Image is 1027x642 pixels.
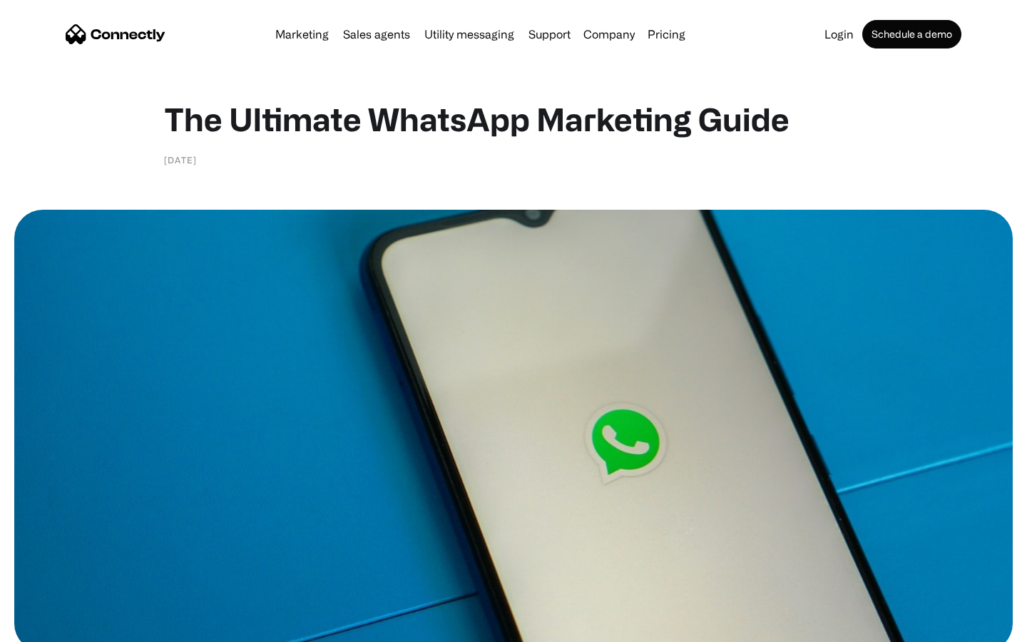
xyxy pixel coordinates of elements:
[164,100,863,138] h1: The Ultimate WhatsApp Marketing Guide
[819,29,859,40] a: Login
[862,20,961,49] a: Schedule a demo
[337,29,416,40] a: Sales agents
[164,153,197,167] div: [DATE]
[642,29,691,40] a: Pricing
[14,617,86,637] aside: Language selected: English
[29,617,86,637] ul: Language list
[419,29,520,40] a: Utility messaging
[523,29,576,40] a: Support
[270,29,334,40] a: Marketing
[583,24,635,44] div: Company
